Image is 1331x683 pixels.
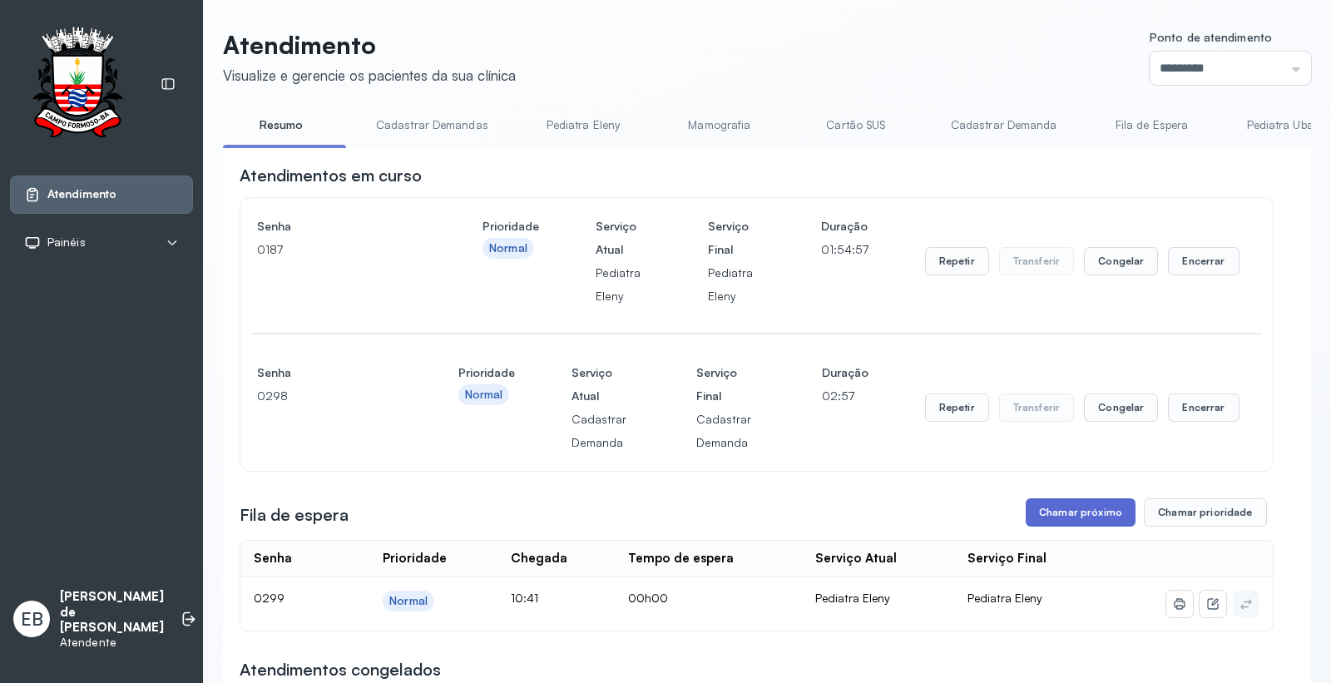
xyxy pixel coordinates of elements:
[257,361,402,384] h4: Senha
[223,30,516,60] p: Atendimento
[257,215,426,238] h4: Senha
[1094,111,1210,139] a: Fila de Espera
[1168,393,1239,422] button: Encerrar
[822,361,868,384] h4: Duração
[21,608,43,630] span: EB
[1084,393,1158,422] button: Congelar
[596,261,651,308] p: Pediatra Eleny
[458,361,515,384] h4: Prioridade
[60,636,164,650] p: Atendente
[696,408,764,454] p: Cadastrar Demanda
[223,67,516,84] div: Visualize e gerencie os pacientes da sua clínica
[815,591,941,606] div: Pediatra Eleny
[1150,30,1272,44] span: Ponto de atendimento
[1026,498,1136,527] button: Chamar próximo
[465,388,503,402] div: Normal
[1084,247,1158,275] button: Congelar
[999,247,1075,275] button: Transferir
[47,187,116,201] span: Atendimento
[1168,247,1239,275] button: Encerrar
[17,27,137,142] img: Logotipo do estabelecimento
[240,658,441,681] h3: Atendimentos congelados
[240,164,422,187] h3: Atendimentos em curso
[257,384,402,408] p: 0298
[389,594,428,608] div: Normal
[60,589,164,636] p: [PERSON_NAME] de [PERSON_NAME]
[967,551,1046,567] div: Serviço Final
[1144,498,1267,527] button: Chamar prioridade
[708,215,764,261] h4: Serviço Final
[240,503,349,527] h3: Fila de espera
[511,551,567,567] div: Chegada
[383,551,447,567] div: Prioridade
[999,393,1075,422] button: Transferir
[223,111,339,139] a: Resumo
[24,186,179,203] a: Atendimento
[489,241,527,255] div: Normal
[254,551,292,567] div: Senha
[696,361,764,408] h4: Serviço Final
[822,384,868,408] p: 02:57
[257,238,426,261] p: 0187
[525,111,641,139] a: Pediatra Eleny
[482,215,539,238] h4: Prioridade
[571,408,640,454] p: Cadastrar Demanda
[934,111,1074,139] a: Cadastrar Demanda
[511,591,538,605] span: 10:41
[925,247,989,275] button: Repetir
[628,551,734,567] div: Tempo de espera
[967,591,1042,605] span: Pediatra Eleny
[925,393,989,422] button: Repetir
[596,215,651,261] h4: Serviço Atual
[254,591,285,605] span: 0299
[359,111,505,139] a: Cadastrar Demandas
[661,111,778,139] a: Mamografia
[821,215,868,238] h4: Duração
[708,261,764,308] p: Pediatra Eleny
[47,235,86,250] span: Painéis
[628,591,668,605] span: 00h00
[798,111,914,139] a: Cartão SUS
[815,551,897,567] div: Serviço Atual
[821,238,868,261] p: 01:54:57
[571,361,640,408] h4: Serviço Atual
